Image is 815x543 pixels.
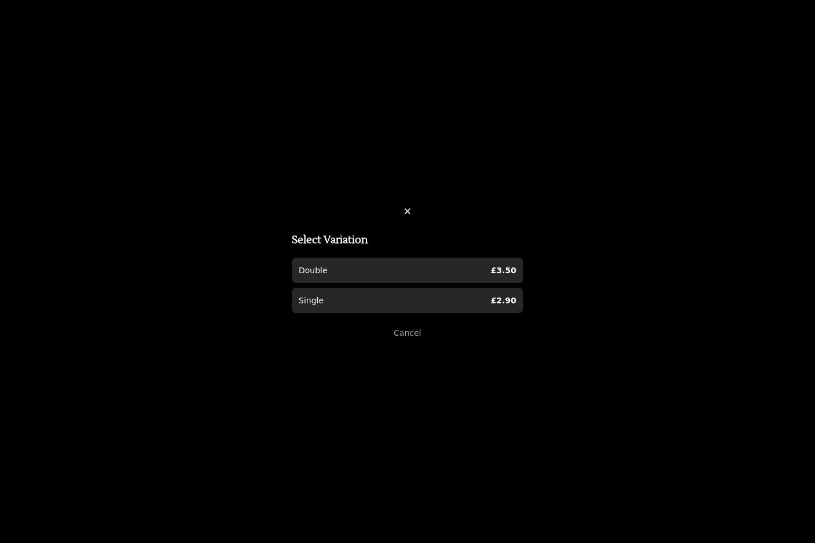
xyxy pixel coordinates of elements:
span: Double [299,265,328,276]
button: Single£2.90 [292,288,523,313]
button: Double£3.50 [292,258,523,283]
span: £3.50 [491,265,516,276]
button: Cancel [292,322,523,343]
span: £2.90 [491,295,516,306]
h2: Select Variation [292,232,523,248]
span: Single [299,295,324,306]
